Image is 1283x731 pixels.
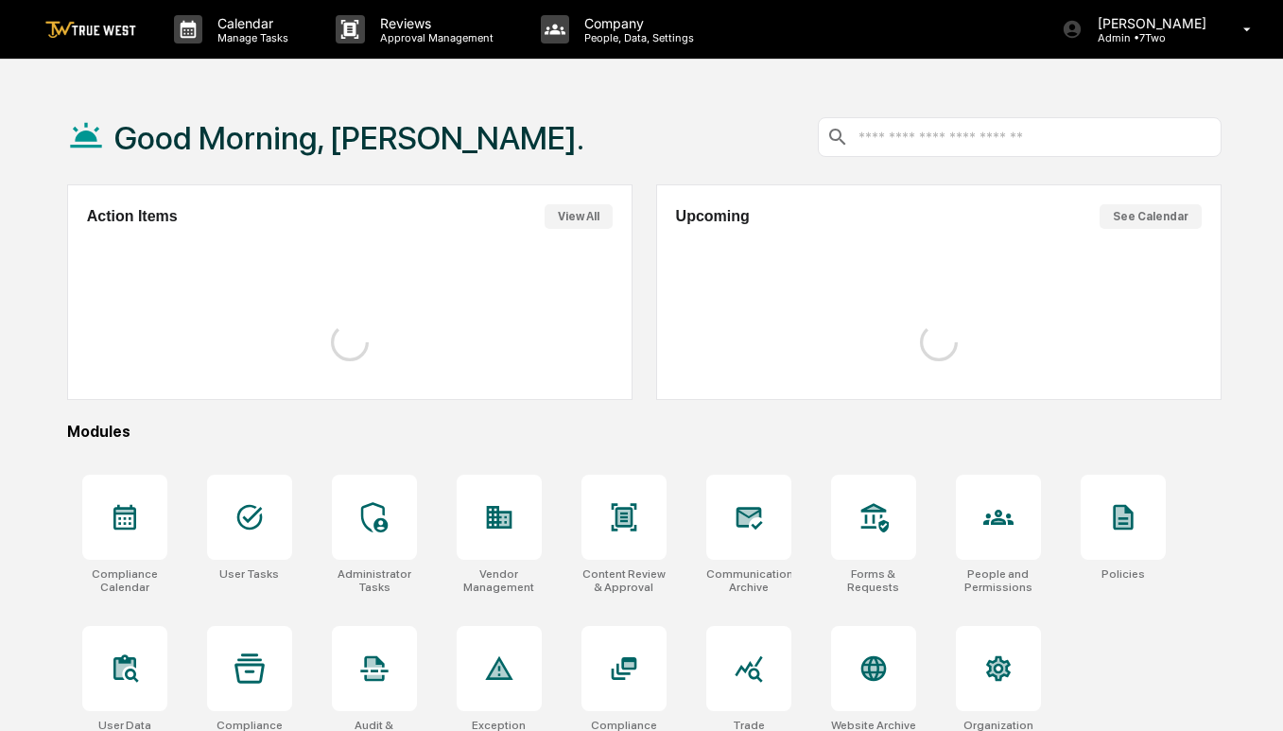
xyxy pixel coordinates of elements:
p: Company [569,15,703,31]
p: Admin • 7Two [1083,31,1216,44]
button: See Calendar [1100,204,1202,229]
div: Content Review & Approval [581,567,667,594]
h1: Good Morning, [PERSON_NAME]. [114,119,584,157]
div: Communications Archive [706,567,791,594]
img: logo [45,21,136,39]
p: People, Data, Settings [569,31,703,44]
h2: Action Items [87,208,178,225]
h2: Upcoming [676,208,750,225]
p: [PERSON_NAME] [1083,15,1216,31]
div: User Tasks [219,567,279,581]
p: Calendar [202,15,298,31]
button: View All [545,204,613,229]
div: Administrator Tasks [332,567,417,594]
div: Vendor Management [457,567,542,594]
div: People and Permissions [956,567,1041,594]
div: Forms & Requests [831,567,916,594]
p: Manage Tasks [202,31,298,44]
p: Approval Management [365,31,503,44]
div: Modules [67,423,1222,441]
div: Compliance Calendar [82,567,167,594]
div: Policies [1101,567,1145,581]
p: Reviews [365,15,503,31]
